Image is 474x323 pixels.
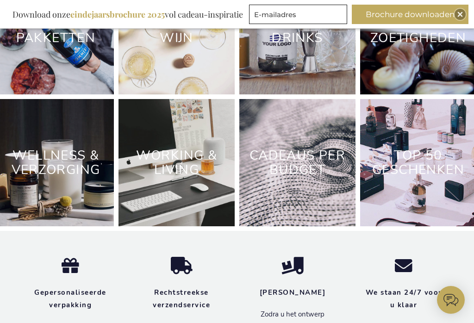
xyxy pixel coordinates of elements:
a: Spirits & Drinks [265,15,330,47]
iframe: belco-activator-frame [437,286,465,314]
input: E-mailadres [249,5,347,24]
strong: We staan 24/7 voor u klaar [366,288,442,310]
img: Close [457,12,463,17]
a: Champagne & Wijn [126,15,227,47]
a: Chocolade & Zoetigheden [369,15,467,47]
div: Download onze vol cadeau-inspiratie [8,5,247,24]
strong: Gepersonaliseerde verpakking [34,288,106,310]
form: marketing offers and promotions [249,5,350,27]
strong: [PERSON_NAME] [260,288,326,297]
a: Apéro Pakketten [16,15,96,47]
a: Working & Living [136,147,218,179]
strong: Rechtstreekse verzendservice [153,288,210,310]
div: Close [455,9,466,20]
a: TOP 50 GESCHENKEN [372,147,464,179]
button: Brochure downloaden [352,5,468,24]
b: eindejaarsbrochure 2025 [70,9,165,20]
a: Wellness & Verzorging [12,147,100,179]
a: Cadeaus Per Budget [249,147,345,179]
